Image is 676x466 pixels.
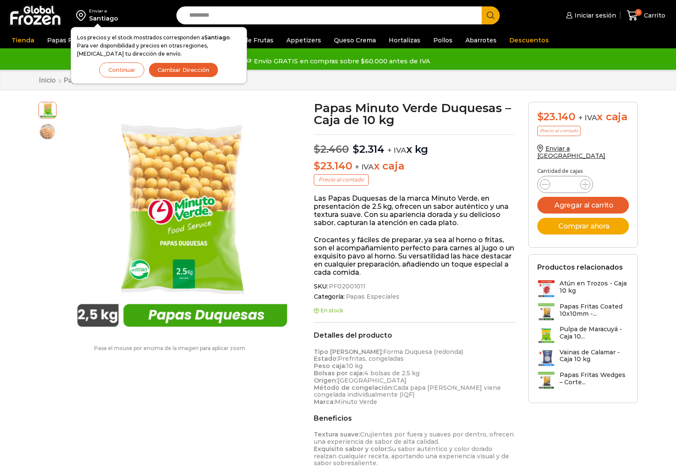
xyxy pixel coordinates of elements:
bdi: 23.140 [537,110,575,123]
a: Pulpa de Frutas [220,32,278,48]
p: Pasa el mouse por encima de la imagen para aplicar zoom [39,345,301,351]
a: Enviar a [GEOGRAPHIC_DATA] [537,145,606,160]
bdi: 2.314 [353,143,384,155]
span: Categoría: [314,293,515,300]
span: 0 [635,9,642,16]
span: Iniciar sesión [572,11,616,20]
h2: Productos relacionados [537,263,623,271]
span: $ [537,110,544,123]
span: + IVA [578,113,597,122]
div: x caja [537,111,629,123]
button: Cambiar Dirección [149,62,218,77]
h2: Beneficios [314,414,515,422]
div: Enviar a [89,8,118,14]
nav: Breadcrumb [39,76,146,84]
p: Los precios y el stock mostrados corresponden a . Para ver disponibilidad y precios en otras regi... [77,33,241,58]
div: Santiago [89,14,118,23]
h3: Atún en Trozos - Caja 10 kg [560,280,629,294]
input: Product quantity [557,178,573,190]
p: En stock [314,308,515,314]
h3: Papas Fritas Coated 10x10mm -... [560,303,629,318]
strong: Marca: [314,398,335,406]
span: $ [314,160,320,172]
span: + IVA [387,146,406,154]
p: Crocantes y fáciles de preparar, ya sea al horno o fritas, son el acompañamiento perfecto para ca... [314,236,515,277]
strong: Santiago [204,34,230,41]
a: Papas Fritas Wedges – Corte... [537,371,629,390]
a: Queso Crema [330,32,380,48]
p: Las Papas Duquesas de la marca Minuto Verde, en presentación de 2.5 kg, ofrecen un sabor auténtic... [314,194,515,227]
h3: Pulpa de Maracuyá - Caja 10... [560,326,629,340]
strong: Peso caja: [314,362,346,370]
strong: Textura suave: [314,430,360,438]
a: Iniciar sesión [564,7,616,24]
button: Continuar [99,62,144,77]
a: Atún en Trozos - Caja 10 kg [537,280,629,298]
h3: Vainas de Calamar - Caja 10 kg [560,349,629,363]
a: Papas Fritas [43,32,90,48]
a: 0 Carrito [625,6,667,26]
strong: Método de congelación: [314,384,393,392]
a: Papas Fritas Coated 10x10mm -... [537,303,629,321]
span: $ [353,143,359,155]
button: Comprar ahora [537,218,629,234]
p: Precio al contado [537,126,581,136]
a: Pulpa de Maracuyá - Caja 10... [537,326,629,344]
h3: Papas Fritas Wedges – Corte... [560,371,629,386]
a: Pollos [429,32,457,48]
span: SKU: [314,283,515,290]
a: Appetizers [282,32,325,48]
p: Precio al contado [314,174,369,185]
span: + IVA [355,163,374,171]
a: Inicio [39,76,56,84]
span: PF02001011 [328,283,366,290]
img: papas-duquesa [61,102,296,337]
strong: Bolsas por caja: [314,369,364,377]
h1: Papas Minuto Verde Duquesas – Caja de 10 kg [314,102,515,126]
bdi: 23.140 [314,160,352,172]
h2: Detalles del producto [314,331,515,339]
a: Tienda [7,32,39,48]
strong: Tipo [PERSON_NAME]: [314,348,383,356]
button: Agregar al carrito [537,197,629,214]
p: x kg [314,134,515,156]
a: Hortalizas [384,32,425,48]
p: Forma Duquesa (redonda) Prefritas, congeladas 10 kg 4 bolsas de 2.5 kg [GEOGRAPHIC_DATA] Cada pap... [314,348,515,406]
strong: Origen: [314,377,337,384]
a: Papas [63,76,83,84]
a: Abarrotes [461,32,501,48]
strong: Estado: [314,355,338,362]
div: 1 / 2 [61,102,296,337]
a: Vainas de Calamar - Caja 10 kg [537,349,629,367]
img: address-field-icon.svg [76,8,89,23]
span: Carrito [642,11,665,20]
p: Cantidad de cajas [537,168,629,174]
bdi: 2.460 [314,143,349,155]
p: x caja [314,160,515,172]
strong: Exquisito sabor y color: [314,445,388,453]
a: Descuentos [505,32,553,48]
button: Search button [482,6,500,24]
a: Papas Especiales [345,293,399,300]
span: papas-duquesas [39,123,56,140]
span: $ [314,143,320,155]
span: papas-duquesa [39,101,56,118]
